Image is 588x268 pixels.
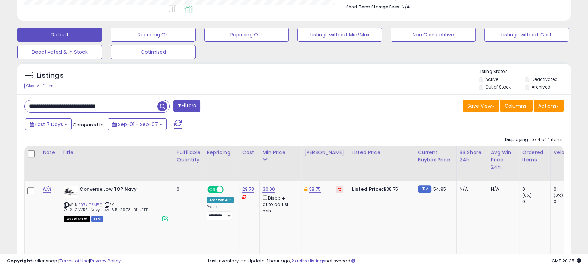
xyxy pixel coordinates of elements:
[208,258,581,265] div: Last InventoryLab Update: 1 hour ago, not synced.
[43,149,56,156] div: Note
[78,202,103,208] a: B07KLTZM5Q
[485,76,498,82] label: Active
[504,102,526,109] span: Columns
[177,149,201,164] div: Fulfillable Quantity
[173,100,200,112] button: Filters
[118,121,158,128] span: Sep-01 - Sep-07
[532,84,550,90] label: Archived
[500,100,533,112] button: Columns
[522,193,532,198] small: (0%)
[522,186,550,192] div: 0
[7,258,121,265] div: seller snap | |
[551,258,581,264] span: 2025-09-15 20:35 GMT
[532,76,558,82] label: Deactivated
[64,186,168,221] div: ASIN:
[24,83,55,89] div: Clear All Filters
[352,186,383,192] b: Listed Price:
[35,121,63,128] span: Last 7 Days
[460,149,485,164] div: BB Share 24h.
[554,149,579,156] div: Velocity
[177,186,198,192] div: 0
[485,84,511,90] label: Out of Stock
[522,199,550,205] div: 0
[17,45,102,59] button: Deactivated & In Stock
[73,122,105,128] span: Compared to:
[522,149,548,164] div: Ordered Items
[262,149,298,156] div: Min Price
[242,149,257,156] div: Cost
[25,118,72,130] button: Last 7 Days
[554,186,582,192] div: 0
[346,4,400,10] b: Short Term Storage Fees:
[309,186,321,193] a: 38.75
[62,149,171,156] div: Title
[59,258,89,264] a: Terms of Use
[402,3,410,10] span: N/A
[352,186,410,192] div: $38.75
[554,193,563,198] small: (0%)
[304,149,345,156] div: [PERSON_NAME]
[207,149,236,156] div: Repricing
[484,28,569,42] button: Listings without Cost
[418,149,454,164] div: Current Buybox Price
[108,118,167,130] button: Sep-01 - Sep-07
[491,149,516,171] div: Avg Win Price 24h.
[64,202,148,212] span: | SKU: OH2_CNVRS_Navy_low_6.5_29.78_BT_JEFF
[207,197,234,203] div: Amazon AI *
[207,204,234,220] div: Preset:
[208,187,217,193] span: ON
[534,100,564,112] button: Actions
[7,258,32,264] strong: Copyright
[505,136,564,143] div: Displaying 1 to 4 of 4 items
[90,258,121,264] a: Privacy Policy
[91,216,104,222] span: FBM
[17,28,102,42] button: Default
[111,45,195,59] button: Optimized
[43,186,51,193] a: N/A
[262,186,275,193] a: 30.00
[491,186,514,192] div: N/A
[418,185,431,193] small: FBM
[460,186,483,192] div: N/A
[80,186,164,194] b: Converse Low TOP Navy
[297,28,382,42] button: Listings without Min/Max
[262,194,296,214] div: Disable auto adjust min
[554,199,582,205] div: 0
[479,68,571,75] p: Listing States:
[64,186,78,198] img: 41dsF9QmaqL._SL40_.jpg
[111,28,195,42] button: Repricing On
[463,100,499,112] button: Save View
[433,186,446,192] span: 54.95
[64,216,90,222] span: All listings that are currently out of stock and unavailable for purchase on Amazon
[242,186,254,193] a: 29.78
[223,187,234,193] span: OFF
[352,149,412,156] div: Listed Price
[37,71,64,81] h5: Listings
[291,258,325,264] a: 2 active listings
[204,28,289,42] button: Repricing Off
[391,28,475,42] button: Non Competitive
